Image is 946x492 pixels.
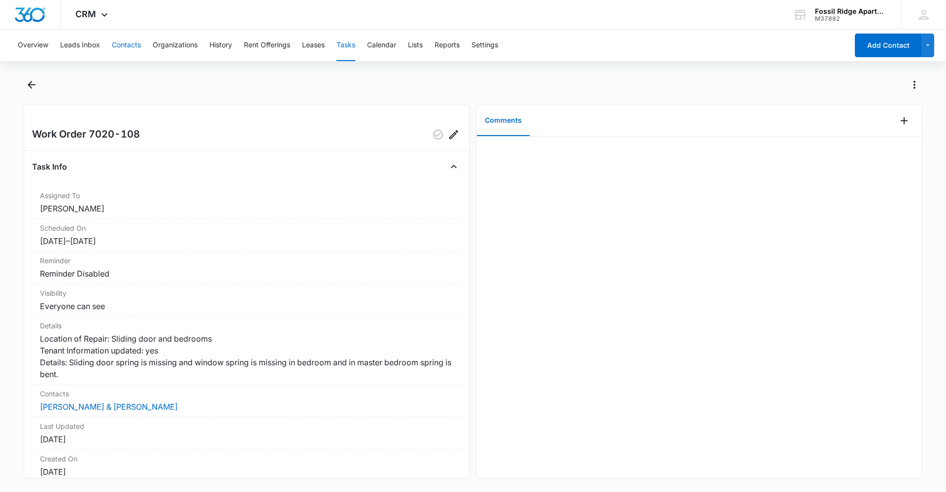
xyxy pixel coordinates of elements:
button: Close [446,159,462,175]
button: Lists [408,30,423,61]
button: Settings [472,30,498,61]
h4: Task Info [32,161,67,173]
dt: Visibility [40,288,454,298]
dd: Reminder Disabled [40,268,454,280]
button: Calendar [367,30,396,61]
button: Contacts [112,30,141,61]
div: account id [815,15,887,22]
dd: [PERSON_NAME] [40,203,454,214]
div: Created On[DATE] [32,450,462,482]
a: [PERSON_NAME] & [PERSON_NAME] [40,402,178,412]
dd: [DATE] – [DATE] [40,235,454,247]
dt: Created On [40,454,454,464]
div: VisibilityEveryone can see [32,284,462,316]
dd: [DATE] [40,466,454,478]
dd: Everyone can see [40,300,454,312]
div: Contacts[PERSON_NAME] & [PERSON_NAME] [32,385,462,417]
div: Assigned To[PERSON_NAME] [32,186,462,219]
button: Tasks [337,30,355,61]
dd: [DATE] [40,433,454,445]
button: Leads Inbox [60,30,100,61]
div: Scheduled On[DATE]–[DATE] [32,219,462,251]
dt: Details [40,320,454,331]
button: Edit [446,127,462,142]
div: DetailsLocation of Repair: Sliding door and bedrooms Tenant Information updated: yes Details: Sli... [32,316,462,385]
button: Comments [477,105,530,136]
button: Add Contact [855,34,921,57]
button: Leases [302,30,325,61]
dt: Last Updated [40,421,454,431]
button: Add Comment [896,113,912,129]
dt: Scheduled On [40,223,454,233]
button: History [209,30,232,61]
dt: Assigned To [40,190,454,201]
button: Rent Offerings [244,30,290,61]
dt: Contacts [40,388,454,399]
button: Overview [18,30,48,61]
div: account name [815,7,887,15]
h2: Work Order 7020-108 [32,127,140,142]
button: Actions [907,77,922,93]
span: CRM [75,9,96,19]
div: Last Updated[DATE] [32,417,462,450]
dd: Location of Repair: Sliding door and bedrooms Tenant Information updated: yes Details: Sliding do... [40,333,454,380]
div: ReminderReminder Disabled [32,251,462,284]
button: Organizations [153,30,198,61]
button: Reports [435,30,460,61]
button: Back [24,77,39,93]
dt: Reminder [40,255,454,266]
